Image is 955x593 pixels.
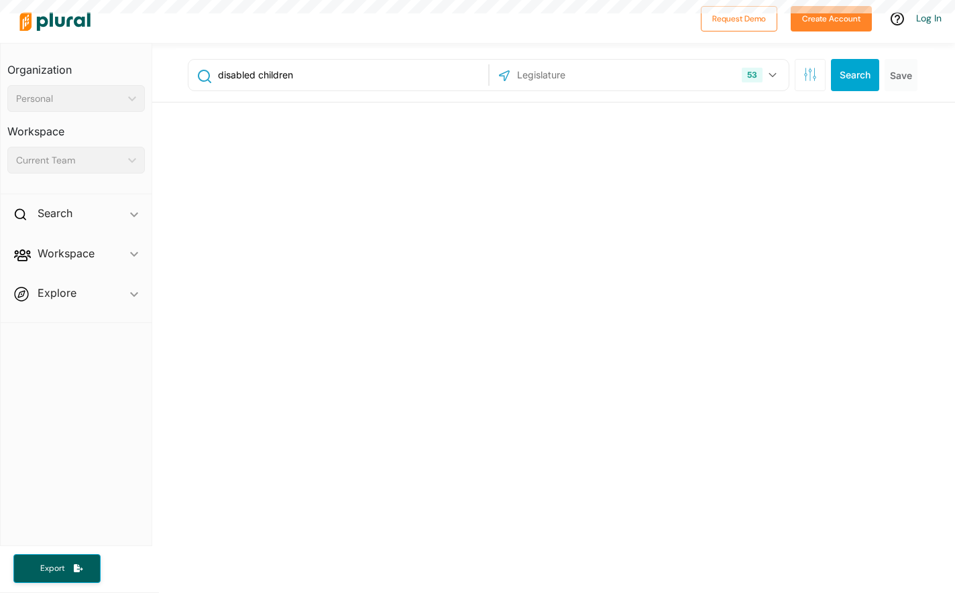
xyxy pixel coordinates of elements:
[16,92,123,106] div: Personal
[516,62,659,88] input: Legislature
[916,12,942,24] a: Log In
[7,112,145,141] h3: Workspace
[831,59,879,91] button: Search
[803,68,817,79] span: Search Filters
[742,68,763,82] div: 53
[736,62,785,88] button: 53
[7,50,145,80] h3: Organization
[701,11,777,25] a: Request Demo
[791,6,872,31] button: Create Account
[701,6,777,31] button: Request Demo
[217,62,484,88] input: Enter keywords, bill # or legislator name
[885,59,917,91] button: Save
[31,563,74,574] span: Export
[38,206,72,220] h2: Search
[13,554,101,583] button: Export
[16,153,123,168] div: Current Team
[791,11,872,25] a: Create Account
